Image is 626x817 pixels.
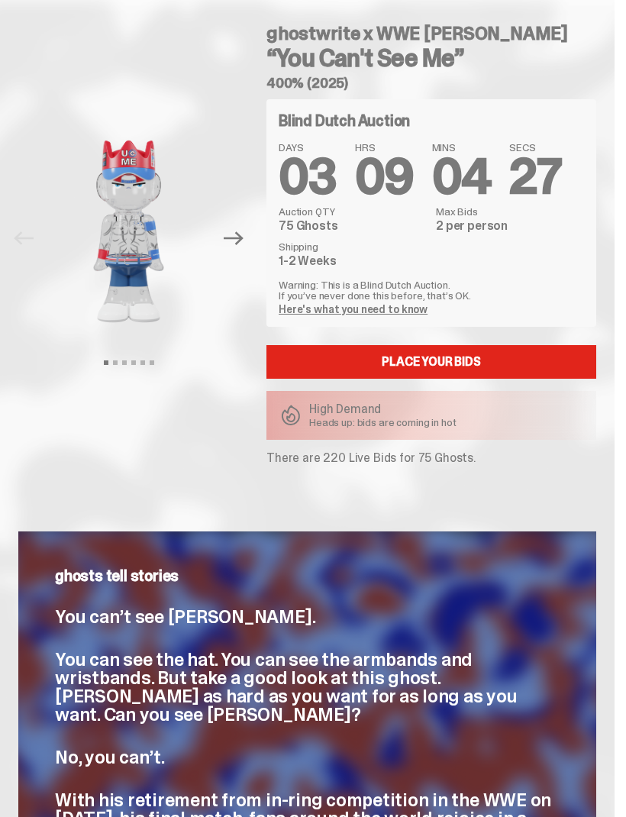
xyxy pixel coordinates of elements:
a: Place your Bids [266,345,596,379]
dt: Shipping [279,241,427,252]
button: View slide 4 [131,360,136,365]
button: View slide 5 [140,360,145,365]
dd: 1-2 Weeks [279,255,427,267]
span: You can see the hat. You can see the armbands and wristbands. But take a good look at this ghost.... [55,647,518,726]
span: 09 [355,145,414,208]
p: High Demand [309,403,457,415]
img: John_Cena_Hero_1.png [45,127,212,336]
h5: 400% (2025) [266,76,596,90]
button: View slide 6 [150,360,154,365]
span: HRS [355,142,414,153]
span: MINS [432,142,492,153]
button: View slide 1 [104,360,108,365]
a: Here's what you need to know [279,302,428,316]
span: No, you can’t. [55,745,165,769]
dd: 2 per person [436,220,584,232]
span: DAYS [279,142,337,153]
span: SECS [509,142,561,153]
span: 27 [509,145,561,208]
span: 04 [432,145,492,208]
span: 03 [279,145,337,208]
p: Heads up: bids are coming in hot [309,417,457,428]
button: View slide 3 [122,360,127,365]
span: You can’t see [PERSON_NAME]. [55,605,315,628]
dt: Auction QTY [279,206,427,217]
button: Next [217,221,250,255]
h3: “You Can't See Me” [266,46,596,70]
h4: Blind Dutch Auction [279,113,410,128]
dd: 75 Ghosts [279,220,427,232]
p: There are 220 Live Bids for 75 Ghosts. [266,452,596,464]
h4: ghostwrite x WWE [PERSON_NAME] [266,24,596,43]
p: Warning: This is a Blind Dutch Auction. If you’ve never done this before, that’s OK. [279,279,584,301]
button: View slide 2 [113,360,118,365]
p: ghosts tell stories [55,568,560,583]
dt: Max Bids [436,206,584,217]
